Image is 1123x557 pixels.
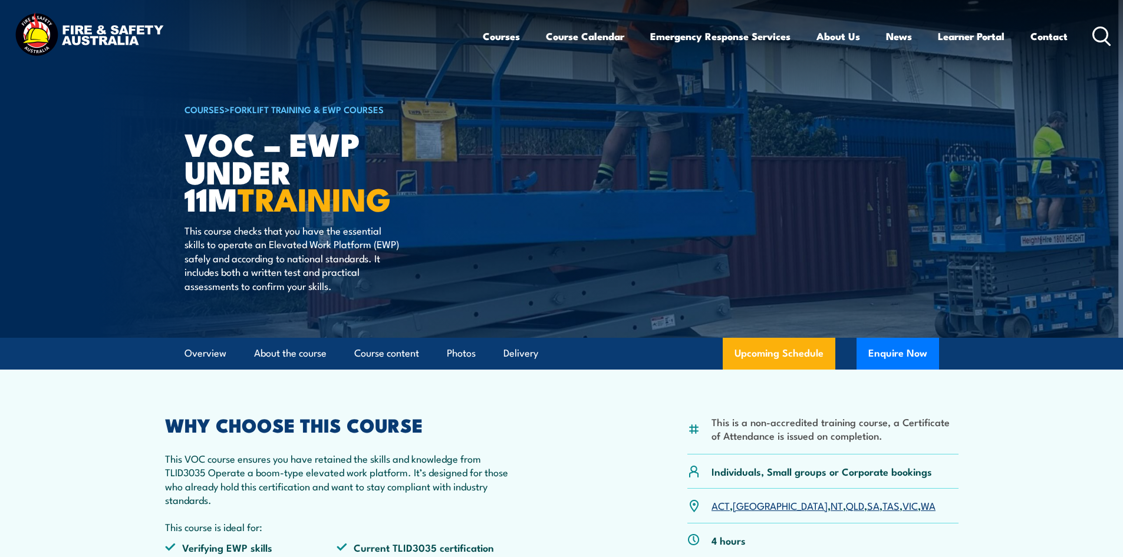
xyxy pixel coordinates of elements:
[483,21,520,52] a: Courses
[254,338,327,369] a: About the course
[650,21,791,52] a: Emergency Response Services
[846,498,864,512] a: QLD
[712,498,730,512] a: ACT
[185,338,226,369] a: Overview
[816,21,860,52] a: About Us
[165,451,509,507] p: This VOC course ensures you have retained the skills and knowledge from TLID3035 Operate a boom-t...
[238,173,391,222] strong: TRAINING
[546,21,624,52] a: Course Calendar
[185,102,476,116] h6: >
[921,498,936,512] a: WA
[185,130,476,212] h1: VOC – EWP under 11m
[886,21,912,52] a: News
[712,533,746,547] p: 4 hours
[1030,21,1068,52] a: Contact
[867,498,880,512] a: SA
[733,498,828,512] a: [GEOGRAPHIC_DATA]
[165,416,509,433] h2: WHY CHOOSE THIS COURSE
[185,223,400,292] p: This course checks that you have the essential skills to operate an Elevated Work Platform (EWP) ...
[503,338,538,369] a: Delivery
[712,499,936,512] p: , , , , , , ,
[712,464,932,478] p: Individuals, Small groups or Corporate bookings
[354,338,419,369] a: Course content
[447,338,476,369] a: Photos
[857,338,939,370] button: Enquire Now
[230,103,384,116] a: Forklift Training & EWP Courses
[938,21,1005,52] a: Learner Portal
[185,103,225,116] a: COURSES
[723,338,835,370] a: Upcoming Schedule
[712,415,959,443] li: This is a non-accredited training course, a Certificate of Attendance is issued on completion.
[882,498,900,512] a: TAS
[165,520,509,533] p: This course is ideal for:
[903,498,918,512] a: VIC
[831,498,843,512] a: NT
